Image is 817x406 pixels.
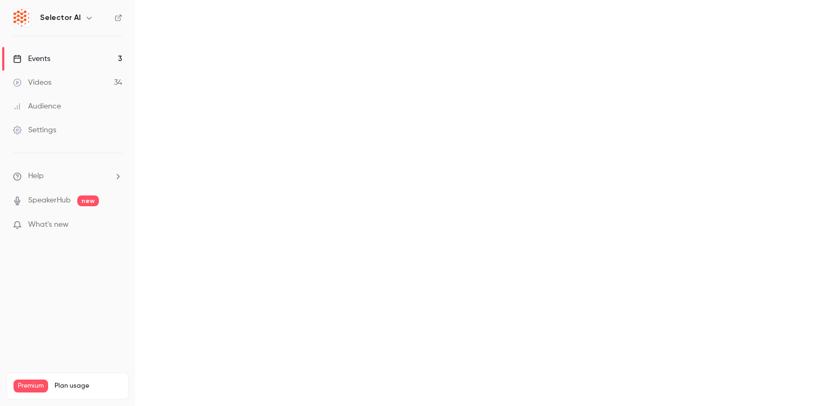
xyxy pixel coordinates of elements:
h6: Selector AI [40,12,81,23]
span: new [77,195,99,206]
div: Events [13,53,50,64]
span: Help [28,171,44,182]
a: SpeakerHub [28,195,71,206]
li: help-dropdown-opener [13,171,122,182]
div: Audience [13,101,61,112]
span: Plan usage [55,382,122,390]
iframe: Noticeable Trigger [109,220,122,230]
span: What's new [28,219,69,231]
img: Selector AI [14,9,31,26]
div: Videos [13,77,51,88]
span: Premium [14,380,48,393]
div: Settings [13,125,56,136]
